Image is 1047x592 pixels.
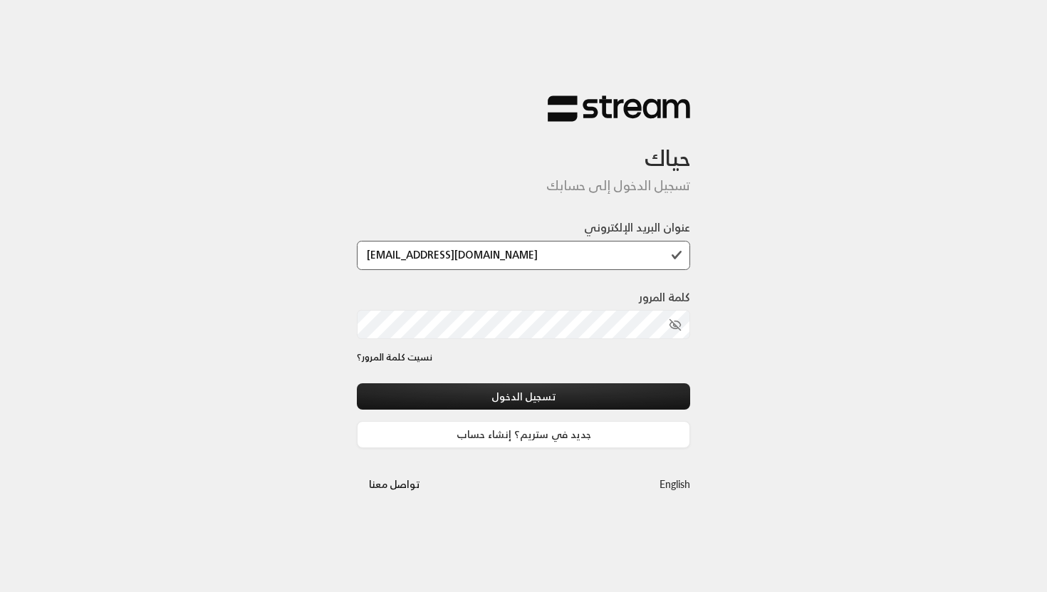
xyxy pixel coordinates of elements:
label: كلمة المرور [639,289,690,306]
h3: حياك [357,123,690,172]
a: تواصل معنا [357,475,432,493]
button: toggle password visibility [663,313,687,337]
a: نسيت كلمة المرور؟ [357,350,432,365]
a: English [660,471,690,497]
label: عنوان البريد الإلكتروني [584,219,690,236]
button: تواصل معنا [357,471,432,497]
button: تسجيل الدخول [357,383,690,410]
img: Stream Logo [548,95,690,123]
h5: تسجيل الدخول إلى حسابك [357,178,690,194]
input: اكتب بريدك الإلكتروني هنا [357,241,690,270]
a: جديد في ستريم؟ إنشاء حساب [357,421,690,447]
